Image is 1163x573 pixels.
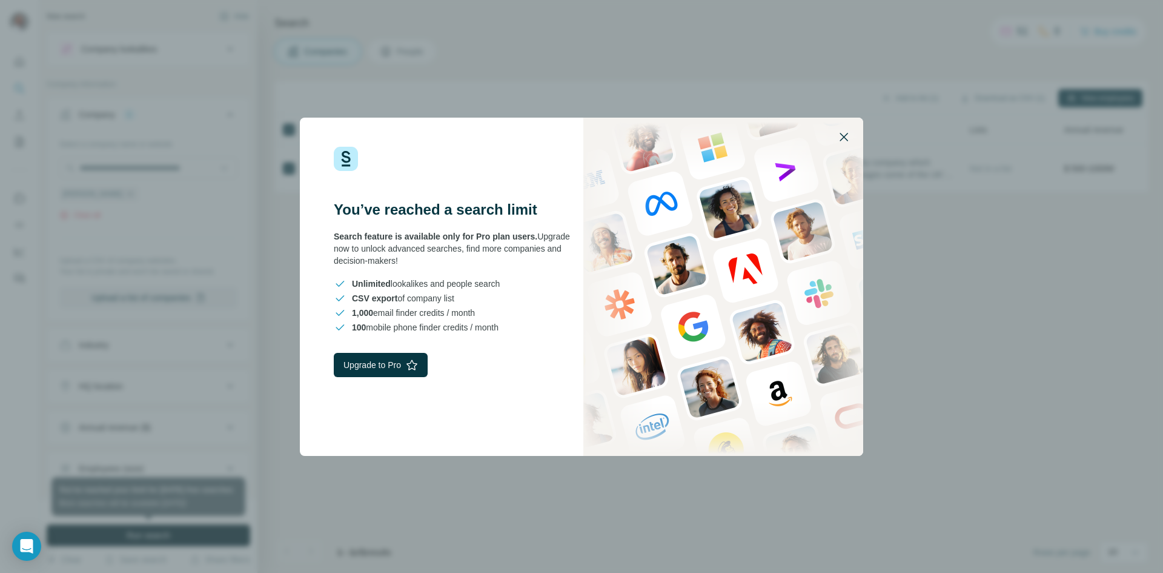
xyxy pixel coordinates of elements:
img: Surfe Logo [334,147,358,171]
span: CSV export [352,293,397,303]
span: lookalikes and people search [352,278,500,290]
span: 100 [352,323,366,332]
div: Open Intercom Messenger [12,532,41,561]
span: Unlimited [352,279,391,289]
span: Search feature is available only for Pro plan users. [334,232,537,241]
span: mobile phone finder credits / month [352,321,499,333]
span: of company list [352,292,454,304]
img: Surfe Stock Photo - showing people and technologies [583,118,863,456]
button: Upgrade to Pro [334,353,428,377]
span: 1,000 [352,308,373,318]
div: Upgrade now to unlock advanced searches, find more companies and decision-makers! [334,230,581,267]
h3: You’ve reached a search limit [334,200,581,219]
span: email finder credits / month [352,307,475,319]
